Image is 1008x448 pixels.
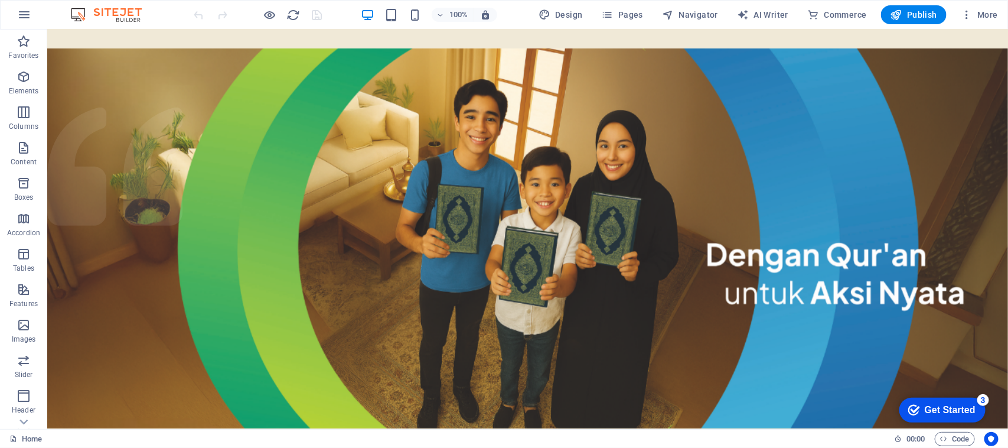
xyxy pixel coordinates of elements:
span: Commerce [807,9,867,21]
button: Commerce [803,5,872,24]
div: Get Started 3 items remaining, 40% complete [9,6,96,31]
button: Navigator [657,5,723,24]
button: 100% [432,8,474,22]
button: reload [286,8,301,22]
p: Boxes [14,193,34,202]
button: Usercentrics [984,432,999,446]
h6: 100% [449,8,468,22]
i: On resize automatically adjust zoom level to fit chosen device. [480,9,491,20]
span: More [961,9,998,21]
span: AI Writer [737,9,788,21]
span: Navigator [662,9,718,21]
p: Accordion [7,228,40,238]
button: AI Writer [732,5,793,24]
button: Code [935,432,975,446]
button: Pages [597,5,648,24]
p: Columns [9,122,38,131]
div: 3 [87,2,99,14]
button: Publish [881,5,947,24]
span: Code [940,432,970,446]
span: Pages [602,9,643,21]
p: Slider [15,370,33,379]
a: Click to cancel selection. Double-click to open Pages [9,432,42,446]
span: Design [539,9,583,21]
p: Tables [13,264,34,273]
button: Design [534,5,588,24]
button: More [956,5,1003,24]
p: Images [12,335,36,344]
span: 00 00 [906,432,925,446]
div: Get Started [35,13,86,24]
h6: Session time [894,432,925,446]
i: Reload page [287,8,301,22]
div: Design (Ctrl+Alt+Y) [534,5,588,24]
span: : [915,434,916,443]
span: Publish [890,9,937,21]
p: Header [12,405,35,415]
p: Content [11,157,37,167]
img: Editor Logo [68,8,156,22]
p: Elements [9,86,39,96]
button: Click here to leave preview mode and continue editing [263,8,277,22]
p: Favorites [8,51,38,60]
p: Features [9,299,38,309]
